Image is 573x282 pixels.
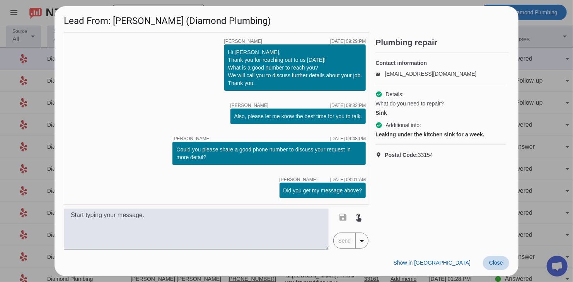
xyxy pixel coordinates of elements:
[357,236,367,246] mat-icon: arrow_drop_down
[224,39,263,44] span: [PERSON_NAME]
[385,121,421,129] span: Additional info:
[375,39,509,46] h2: Plumbing repair
[172,136,211,141] span: [PERSON_NAME]
[375,91,382,98] mat-icon: check_circle
[385,151,433,159] span: 33154
[385,90,404,98] span: Details:
[375,122,382,129] mat-icon: check_circle
[385,71,476,77] a: [EMAIL_ADDRESS][DOMAIN_NAME]
[375,59,506,67] h4: Contact information
[394,260,471,266] span: Show in [GEOGRAPHIC_DATA]
[228,48,362,87] div: Hi [PERSON_NAME], Thank you for reaching out to us [DATE]! What is a good number to reach you? We...
[55,6,518,32] h1: Lead From: [PERSON_NAME] (Diamond Plumbing)
[280,177,318,182] span: [PERSON_NAME]
[375,72,385,76] mat-icon: email
[176,146,362,161] div: Could you please share a good phone number to discuss your request in more detail?​
[385,152,418,158] strong: Postal Code:
[489,260,503,266] span: Close
[283,187,362,194] div: Did you get my message above?​
[375,131,506,138] div: Leaking under the kitchen sink for a week.
[330,39,366,44] div: [DATE] 09:29:PM
[330,177,366,182] div: [DATE] 08:01:AM
[483,256,509,270] button: Close
[375,109,506,117] div: Sink
[354,212,363,222] mat-icon: touch_app
[234,112,362,120] div: Also, please let me know the best time for you to talk.​
[330,103,366,108] div: [DATE] 09:32:PM
[387,256,477,270] button: Show in [GEOGRAPHIC_DATA]
[330,136,366,141] div: [DATE] 09:48:PM
[375,100,444,107] span: What do you need to repair?
[230,103,269,108] span: [PERSON_NAME]
[375,152,385,158] mat-icon: location_on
